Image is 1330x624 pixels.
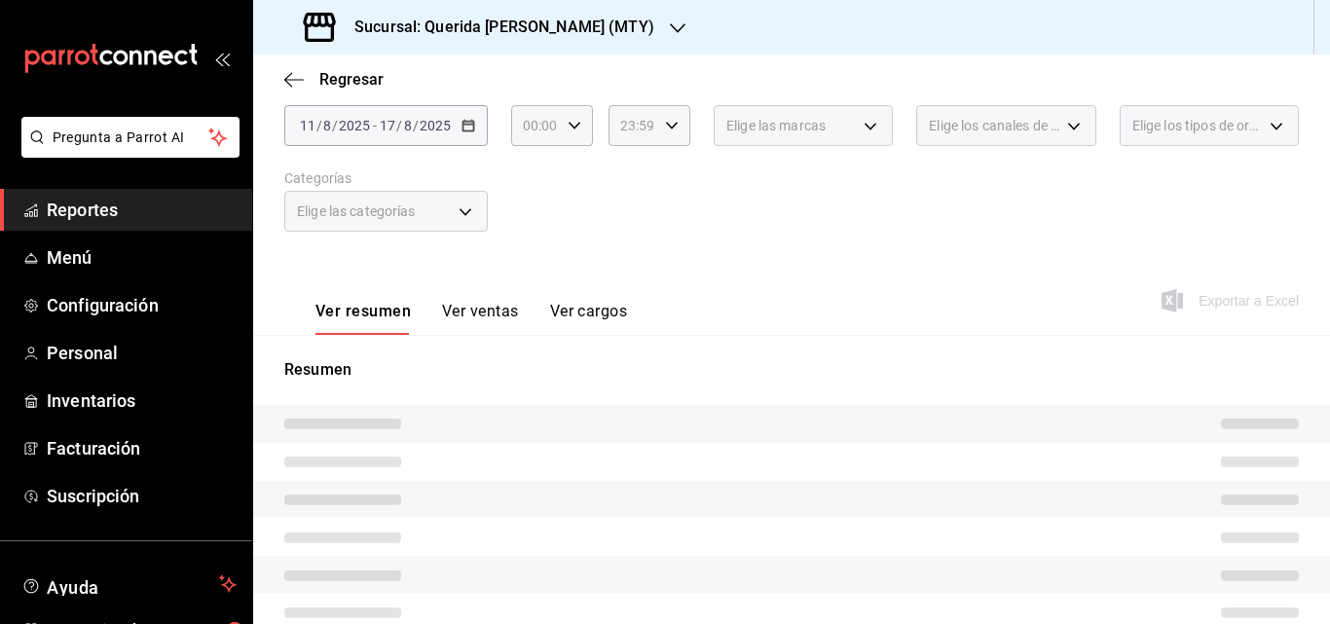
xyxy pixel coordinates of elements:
span: Configuración [47,292,237,318]
span: Elige los canales de venta [929,116,1059,135]
p: Resumen [284,358,1299,382]
input: ---- [338,118,371,133]
span: Menú [47,244,237,271]
button: Ver resumen [315,302,411,335]
input: -- [322,118,332,133]
button: Ver ventas [442,302,519,335]
span: / [396,118,402,133]
span: Suscripción [47,483,237,509]
span: / [316,118,322,133]
input: -- [379,118,396,133]
div: navigation tabs [315,302,627,335]
span: / [332,118,338,133]
span: Regresar [319,70,384,89]
button: Pregunta a Parrot AI [21,117,240,158]
input: -- [299,118,316,133]
span: Reportes [47,197,237,223]
span: Elige las categorías [297,202,416,221]
label: Categorías [284,171,488,185]
button: open_drawer_menu [214,51,230,66]
span: / [413,118,419,133]
span: Ayuda [47,572,211,596]
span: - [373,118,377,133]
span: Elige las marcas [726,116,826,135]
span: Inventarios [47,387,237,414]
input: ---- [419,118,452,133]
input: -- [403,118,413,133]
button: Ver cargos [550,302,628,335]
button: Regresar [284,70,384,89]
span: Facturación [47,435,237,461]
span: Pregunta a Parrot AI [53,128,209,148]
span: Personal [47,340,237,366]
h3: Sucursal: Querida [PERSON_NAME] (MTY) [339,16,654,39]
a: Pregunta a Parrot AI [14,141,240,162]
span: Elige los tipos de orden [1132,116,1263,135]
